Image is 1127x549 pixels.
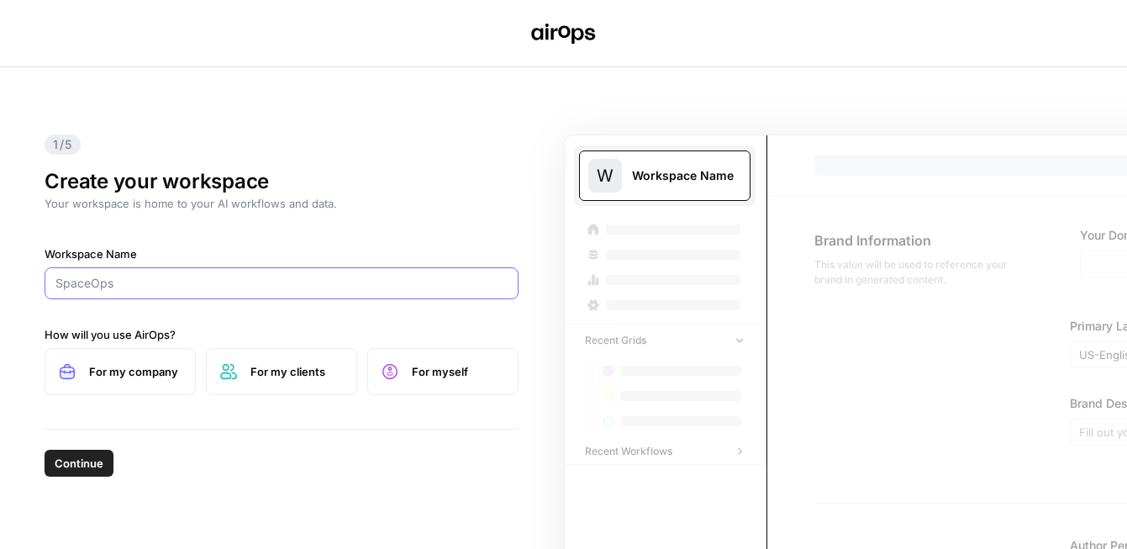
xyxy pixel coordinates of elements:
[597,164,614,187] span: W
[45,168,519,195] h1: Create your workspace
[45,450,113,477] button: Continue
[45,245,519,262] label: Workspace Name
[89,363,182,380] span: For my company
[412,363,504,380] span: For myself
[45,135,81,155] span: 1/5
[55,455,103,472] span: Continue
[45,326,519,343] label: How will you use AirOps?
[55,275,508,292] input: SpaceOps
[250,363,343,380] span: For my clients
[45,195,519,212] p: Your workspace is home to your AI workflows and data.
